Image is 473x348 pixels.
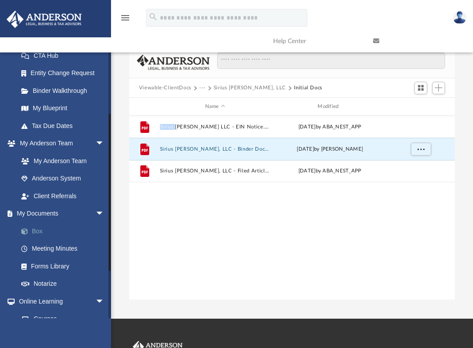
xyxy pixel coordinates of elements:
a: Client Referrals [12,187,113,205]
div: [DATE] by ABA_NEST_APP [274,123,386,131]
button: Sirius [PERSON_NAME], LLC [214,84,286,92]
a: My Blueprint [12,100,113,117]
span: arrow_drop_down [95,205,113,223]
span: arrow_drop_down [95,135,113,153]
a: Entity Change Request [12,64,118,82]
button: Initial Docs [294,84,322,92]
div: id [389,103,451,111]
a: CTA Hub [12,47,118,64]
button: Sirius [PERSON_NAME], LLC - Binder Documents.pdf [159,146,270,152]
img: Anderson Advisors Platinum Portal [4,11,84,28]
button: More options [410,143,431,156]
a: Binder Walkthrough [12,82,118,100]
span: arrow_drop_down [95,292,113,311]
button: Sirius [PERSON_NAME], LLC - Filed Articles.pdf [159,168,270,174]
a: My Anderson Team [12,152,109,170]
button: Switch to Grid View [414,82,428,94]
i: search [148,12,158,22]
a: Tax Due Dates [12,117,118,135]
input: Search files and folders [217,52,445,69]
a: My Documentsarrow_drop_down [6,205,118,223]
button: Add [432,82,445,94]
div: grid [129,116,455,300]
a: Notarize [12,275,118,293]
a: menu [120,17,131,23]
a: Online Learningarrow_drop_down [6,292,113,310]
a: Forms Library [12,257,113,275]
div: Modified [274,103,385,111]
a: My Anderson Teamarrow_drop_down [6,135,113,152]
a: Anderson System [12,170,113,188]
a: Help Center [266,24,366,59]
i: menu [120,12,131,23]
img: User Pic [453,11,466,24]
a: Courses [12,310,113,328]
button: Sirius [PERSON_NAME] LLC - EIN Notice.pdf [159,124,270,130]
a: Meeting Minutes [12,240,118,258]
a: Box [12,222,118,240]
div: [DATE] by ABA_NEST_APP [274,167,386,175]
button: Viewable-ClientDocs [139,84,191,92]
button: ··· [199,84,205,92]
div: [DATE] by [PERSON_NAME] [274,145,386,153]
div: Name [159,103,270,111]
div: id [133,103,155,111]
